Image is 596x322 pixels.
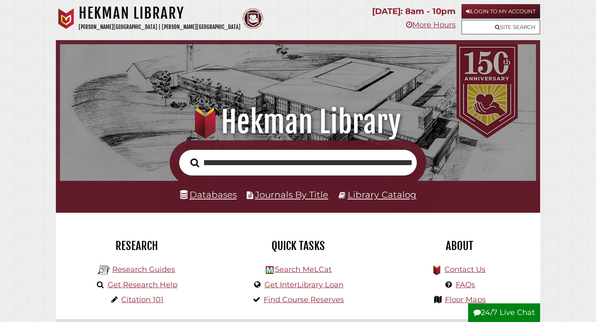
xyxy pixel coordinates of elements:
a: Search MeLCat [275,265,332,274]
i: Search [190,158,199,167]
a: Get InterLibrary Loan [264,280,344,289]
a: Find Course Reserves [264,295,344,304]
a: More Hours [406,20,456,29]
a: Databases [180,189,237,200]
p: [PERSON_NAME][GEOGRAPHIC_DATA] | [PERSON_NAME][GEOGRAPHIC_DATA] [79,22,240,32]
p: [DATE]: 8am - 10pm [372,4,456,19]
button: Search [186,156,203,170]
img: Hekman Library Logo [266,266,274,274]
img: Calvin University [56,8,77,29]
a: Get Research Help [108,280,178,289]
a: FAQs [456,280,475,289]
h2: Research [62,239,211,253]
a: Floor Maps [445,295,486,304]
h2: About [385,239,534,253]
a: Contact Us [445,265,485,274]
a: Journals By Title [255,189,328,200]
img: Hekman Library Logo [98,264,110,276]
a: Citation 101 [121,295,163,304]
a: Library Catalog [348,189,416,200]
a: Research Guides [112,265,175,274]
a: Site Search [461,20,540,34]
img: Calvin Theological Seminary [243,8,263,29]
h1: Hekman Library [69,104,527,140]
h1: Hekman Library [79,4,240,22]
h2: Quick Tasks [223,239,372,253]
a: Login to My Account [461,4,540,19]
